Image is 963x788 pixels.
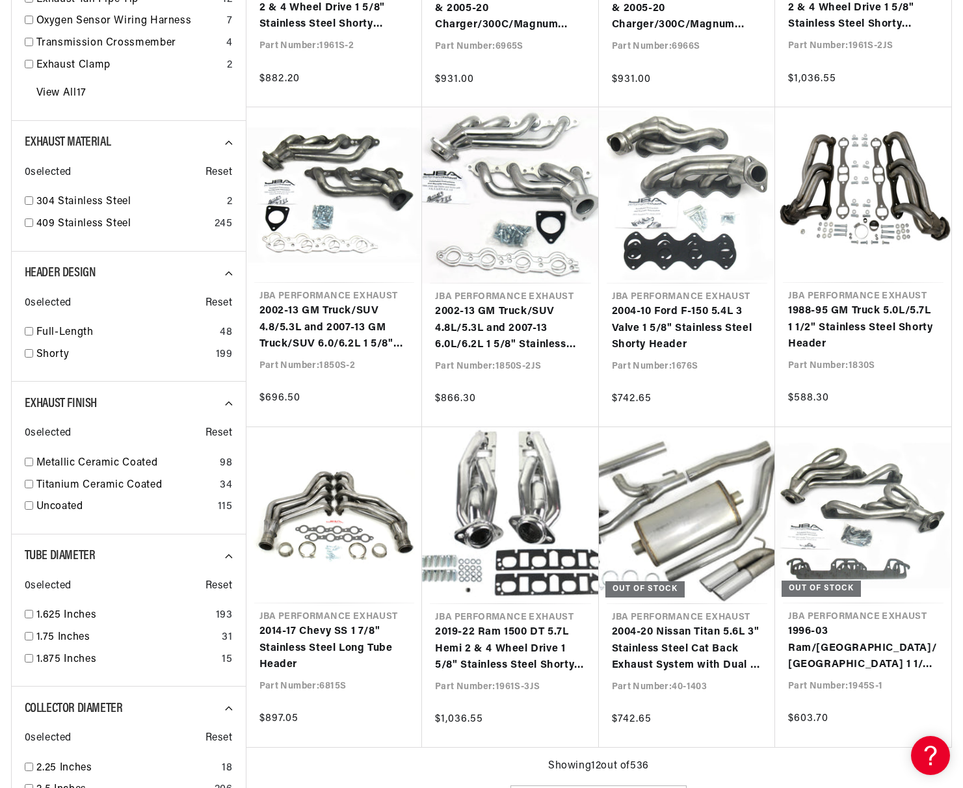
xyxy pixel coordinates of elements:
[36,13,222,30] a: Oxygen Sensor Wiring Harness
[25,702,123,715] span: Collector Diameter
[36,499,213,516] a: Uncoated
[36,651,217,668] a: 1.875 Inches
[205,164,233,181] span: Reset
[36,760,217,777] a: 2.25 Inches
[222,651,232,668] div: 15
[227,57,233,74] div: 2
[788,303,938,353] a: 1988-95 GM Truck 5.0L/5.7L 1 1/2" Stainless Steel Shorty Header
[215,216,233,233] div: 245
[36,324,215,341] a: Full-Length
[36,85,86,102] a: View All 17
[222,760,232,777] div: 18
[25,164,72,181] span: 0 selected
[25,578,72,595] span: 0 selected
[25,397,97,410] span: Exhaust Finish
[36,57,222,74] a: Exhaust Clamp
[227,194,233,211] div: 2
[25,730,72,747] span: 0 selected
[25,549,96,562] span: Tube Diameter
[36,629,217,646] a: 1.75 Inches
[36,216,209,233] a: 409 Stainless Steel
[220,455,232,472] div: 98
[25,295,72,312] span: 0 selected
[216,347,233,363] div: 199
[220,477,232,494] div: 34
[435,624,586,674] a: 2019-22 Ram 1500 DT 5.7L Hemi 2 & 4 Wheel Drive 1 5/8" Stainless Steel Shorty Header with Metalli...
[222,629,232,646] div: 31
[205,730,233,747] span: Reset
[25,425,72,442] span: 0 selected
[259,303,410,353] a: 2002-13 GM Truck/SUV 4.8/5.3L and 2007-13 GM Truck/SUV 6.0/6.2L 1 5/8" Stainless Steel Shorty Header
[25,267,96,280] span: Header Design
[612,624,763,674] a: 2004-20 Nissan Titan 5.6L 3" Stainless Steel Cat Back Exhaust System with Dual 3 1/2" Tips Side R...
[788,624,938,674] a: 1996-03 Ram/[GEOGRAPHIC_DATA]/[GEOGRAPHIC_DATA] 1 1/2" Stainless Steel Shorty Header
[36,455,215,472] a: Metallic Ceramic Coated
[36,477,215,494] a: Titanium Ceramic Coated
[226,35,233,52] div: 4
[36,194,222,211] a: 304 Stainless Steel
[227,13,233,30] div: 7
[216,607,233,624] div: 193
[205,425,233,442] span: Reset
[220,324,232,341] div: 48
[36,35,221,52] a: Transmission Crossmember
[612,304,763,354] a: 2004-10 Ford F-150 5.4L 3 Valve 1 5/8" Stainless Steel Shorty Header
[435,304,586,354] a: 2002-13 GM Truck/SUV 4.8L/5.3L and 2007-13 6.0L/6.2L 1 5/8" Stainless Steel Shorty Header with Me...
[25,136,111,149] span: Exhaust Material
[36,347,211,363] a: Shorty
[205,578,233,595] span: Reset
[205,295,233,312] span: Reset
[36,607,211,624] a: 1.625 Inches
[548,758,649,775] span: Showing 12 out of 536
[218,499,233,516] div: 115
[259,624,410,674] a: 2014-17 Chevy SS 1 7/8" Stainless Steel Long Tube Header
